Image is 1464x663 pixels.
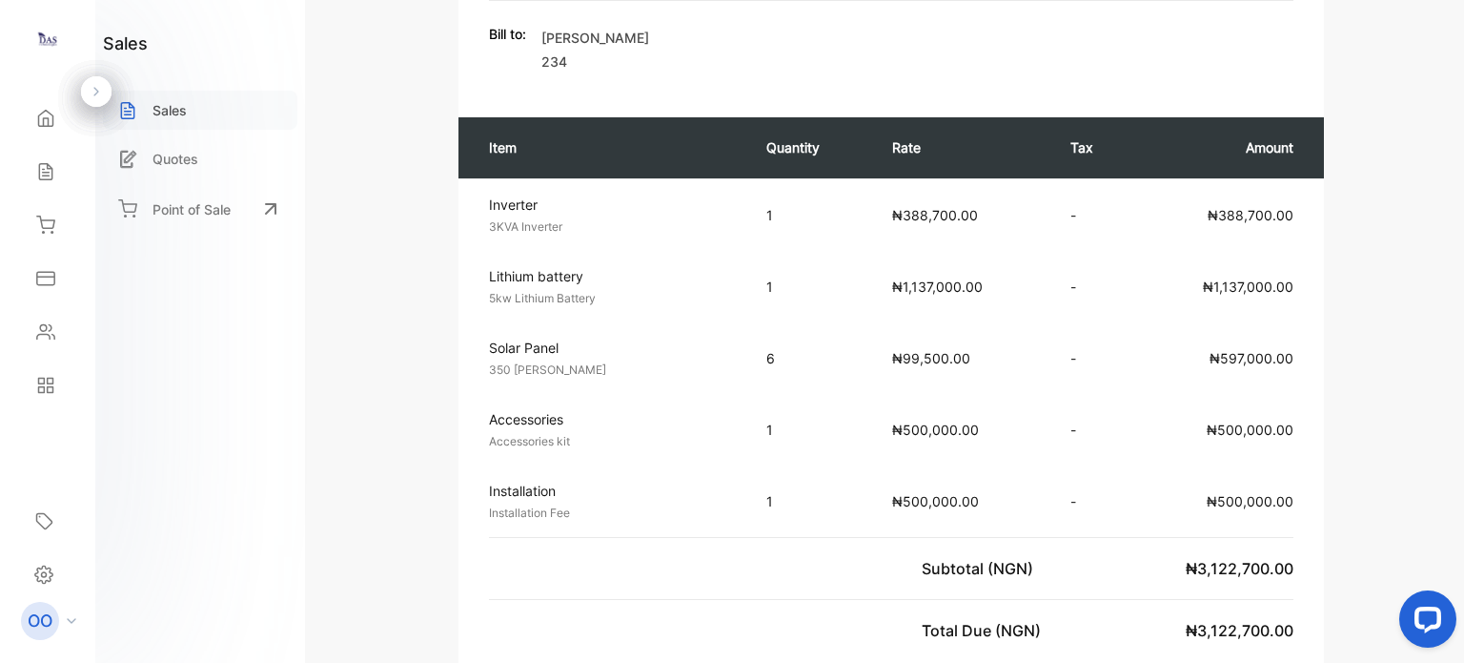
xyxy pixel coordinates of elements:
span: ₦388,700.00 [892,207,978,223]
p: 5kw Lithium Battery [489,290,731,307]
p: OO [28,609,52,633]
p: Accessories kit [489,433,731,450]
span: ₦1,137,000.00 [1203,279,1293,295]
p: Installation Fee [489,505,731,522]
p: 3KVA Inverter [489,218,731,236]
span: ₦3,122,700.00 [1186,621,1293,640]
a: Quotes [103,139,297,178]
p: Inverter [489,195,731,215]
p: Quantity [766,137,855,157]
a: Sales [103,91,297,130]
p: - [1070,205,1116,225]
p: 6 [766,348,855,368]
span: ₦99,500.00 [892,350,970,366]
span: ₦500,000.00 [892,493,979,509]
p: 350 [PERSON_NAME] [489,362,731,379]
p: 234 [541,52,649,72]
span: ₦3,122,700.00 [1186,559,1293,578]
p: Total Due (NGN) [922,619,1048,642]
p: Item [489,137,727,157]
span: ₦597,000.00 [1210,350,1293,366]
p: Sales [152,100,187,120]
p: Bill to: [489,24,526,44]
iframe: LiveChat chat widget [1384,583,1464,663]
p: Point of Sale [152,199,231,219]
p: Solar Panel [489,338,731,358]
p: - [1070,348,1116,368]
span: ₦1,137,000.00 [892,279,983,295]
p: - [1070,277,1116,297]
p: 1 [766,491,855,511]
span: ₦500,000.00 [892,422,979,438]
p: - [1070,420,1116,440]
span: ₦388,700.00 [1208,207,1293,223]
a: Point of Sale [103,188,297,230]
p: 1 [766,277,855,297]
p: Accessories [489,409,731,429]
p: 1 [766,420,855,440]
p: [PERSON_NAME] [541,28,649,48]
p: 1 [766,205,855,225]
p: Rate [892,137,1031,157]
span: ₦500,000.00 [1207,422,1293,438]
p: Tax [1070,137,1116,157]
p: Installation [489,481,731,501]
p: Quotes [152,149,198,169]
p: Lithium battery [489,266,731,286]
p: - [1070,491,1116,511]
p: Subtotal (NGN) [922,557,1041,580]
p: Amount [1154,137,1292,157]
span: ₦500,000.00 [1207,493,1293,509]
img: logo [33,25,62,53]
h1: sales [103,31,148,56]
